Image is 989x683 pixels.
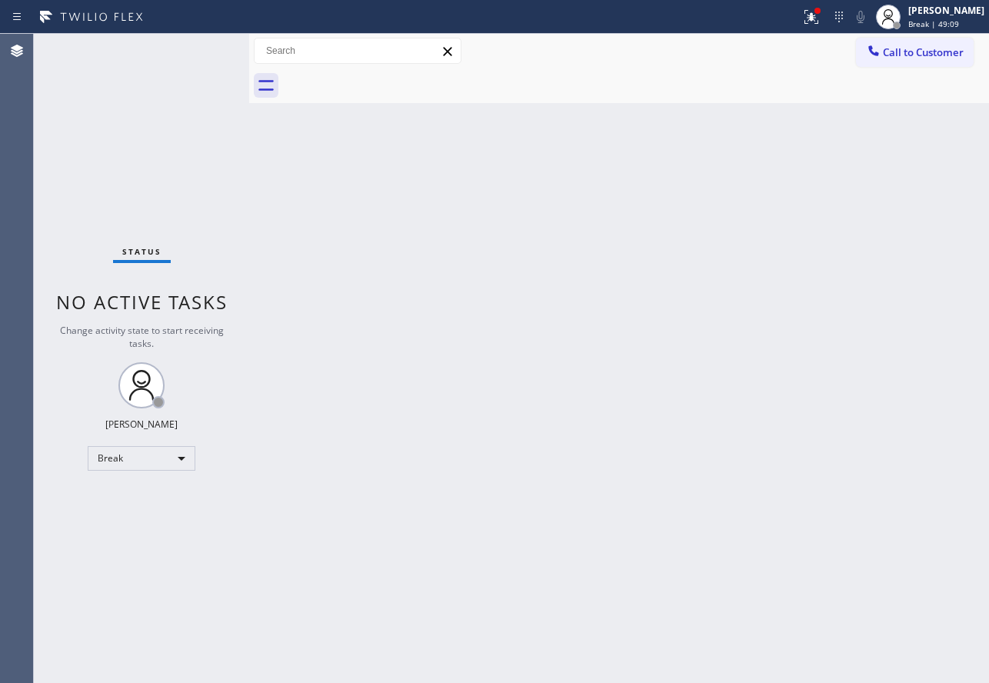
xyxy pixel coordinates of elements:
[856,38,974,67] button: Call to Customer
[908,4,984,17] div: [PERSON_NAME]
[88,446,195,471] div: Break
[56,289,228,315] span: No active tasks
[908,18,959,29] span: Break | 49:09
[60,324,224,350] span: Change activity state to start receiving tasks.
[883,45,964,59] span: Call to Customer
[850,6,871,28] button: Mute
[105,418,178,431] div: [PERSON_NAME]
[255,38,461,63] input: Search
[122,246,162,257] span: Status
